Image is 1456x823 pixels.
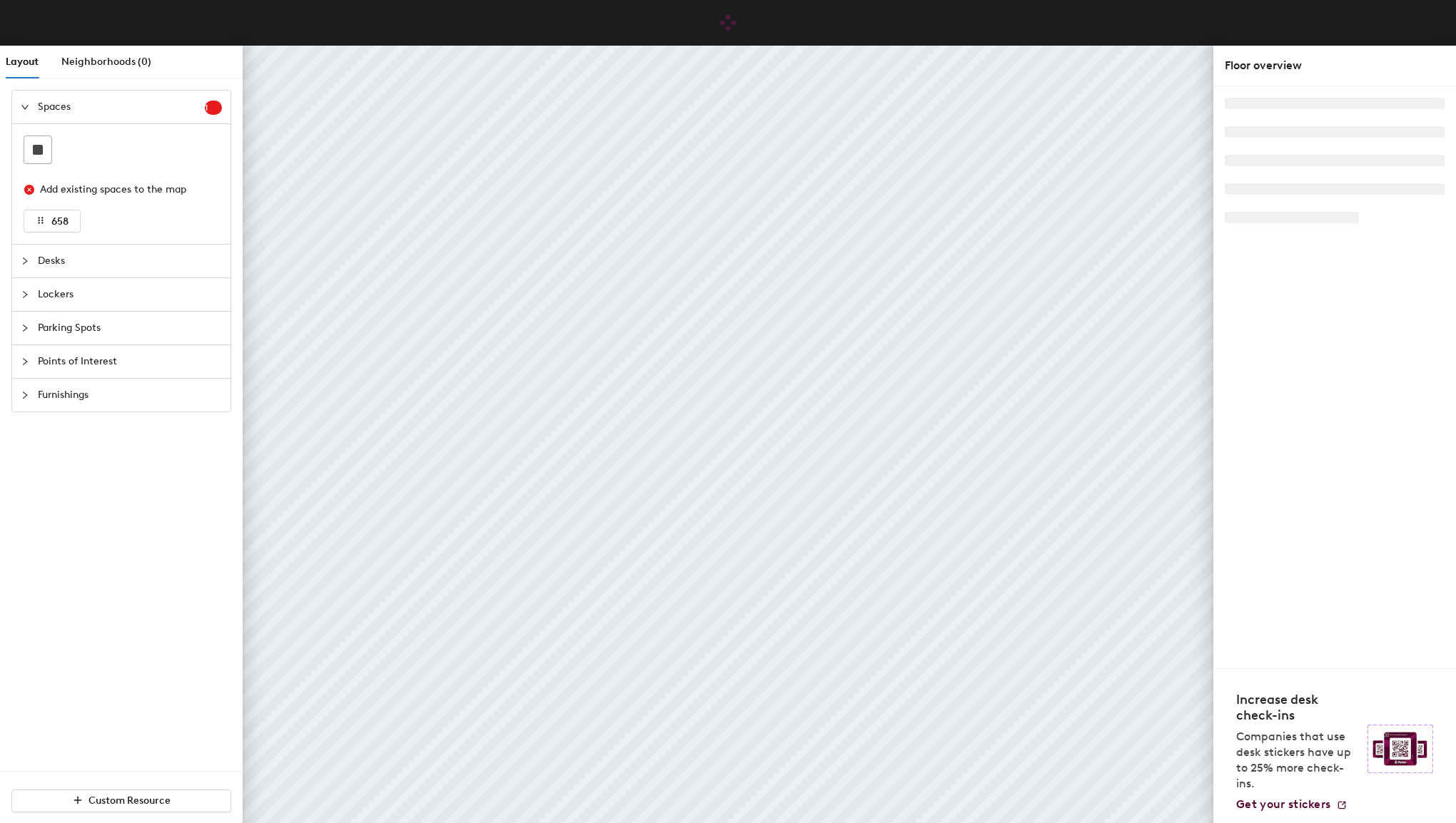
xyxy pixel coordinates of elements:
span: 658 [51,215,69,228]
span: Neighborhoods (0) [61,56,151,68]
div: Add existing spaces to the map [40,182,210,198]
span: expanded [21,103,29,111]
button: 658 [24,210,81,232]
span: Desks [38,245,222,277]
span: Points of Interest [38,345,222,378]
span: collapsed [21,357,29,366]
span: Custom Resource [89,794,171,807]
div: Floor overview [1225,57,1445,74]
span: Spaces [38,91,205,123]
span: 1 [205,103,222,113]
a: Get your stickers [1236,797,1348,812]
span: Layout [6,56,39,68]
span: close-circle [24,185,34,195]
span: collapsed [21,257,29,265]
span: Parking Spots [38,312,222,344]
span: Lockers [38,278,222,311]
span: Furnishings [38,379,222,411]
button: Custom Resource [11,789,231,812]
span: collapsed [21,324,29,332]
span: Get your stickers [1236,797,1330,811]
sup: 1 [205,101,222,115]
span: collapsed [21,290,29,299]
span: collapsed [21,391,29,399]
img: Sticker logo [1367,725,1433,773]
h4: Increase desk check-ins [1236,692,1359,723]
p: Companies that use desk stickers have up to 25% more check-ins. [1236,729,1359,792]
